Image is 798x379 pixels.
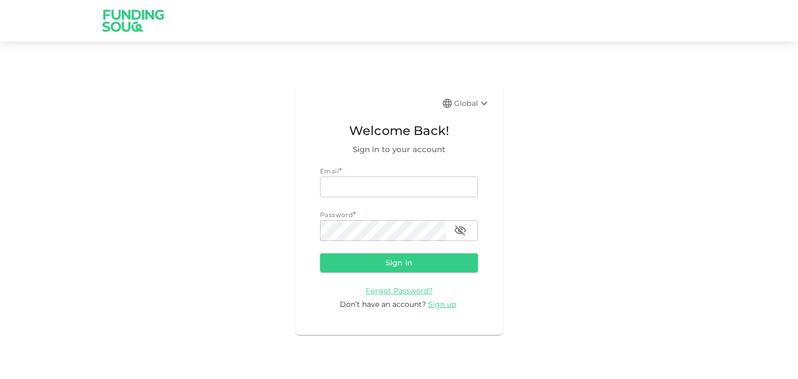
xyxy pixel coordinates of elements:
[320,177,478,197] input: email
[428,300,456,309] span: Sign up
[320,253,478,272] button: Sign in
[320,121,478,141] span: Welcome Back!
[320,211,353,219] span: Password
[320,220,446,241] input: password
[454,97,490,110] div: Global
[320,167,339,175] span: Email
[366,286,433,295] a: Forgot Password?
[340,300,426,309] span: Don’t have an account?
[320,143,478,156] span: Sign in to your account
